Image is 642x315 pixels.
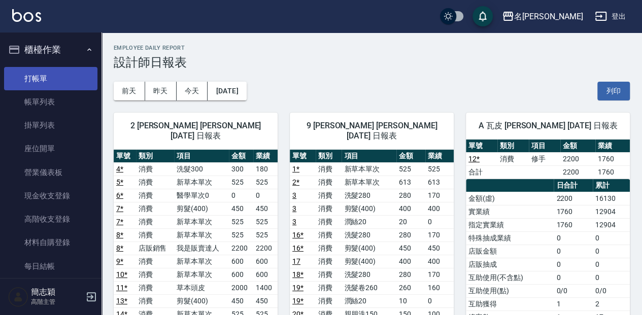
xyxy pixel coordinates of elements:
a: 3 [292,191,296,199]
td: 160 [425,281,454,294]
td: 消費 [136,215,175,228]
td: 剪髮(400) [174,294,229,307]
td: 170 [425,189,454,202]
td: 剪髮(400) [342,241,396,255]
td: 12904 [593,218,630,231]
th: 項目 [529,139,560,153]
td: 消費 [316,268,342,281]
th: 累計 [593,179,630,192]
td: 剪髮(400) [342,255,396,268]
td: 洗髮280 [342,268,396,281]
table: a dense table [466,139,630,179]
td: 16130 [593,192,630,205]
td: 2200 [560,165,595,179]
td: 互助獲得 [466,297,554,310]
td: 消費 [316,189,342,202]
td: 525 [229,215,253,228]
button: 列印 [597,82,630,100]
a: 高階收支登錄 [4,207,97,231]
td: 洗髮卷260 [342,281,396,294]
td: 0 [554,231,592,244]
td: 店販抽成 [466,258,554,271]
td: 525 [253,215,278,228]
td: 新草本單次 [342,162,396,176]
td: 600 [253,255,278,268]
a: 材料自購登錄 [4,231,97,254]
td: 消費 [136,281,175,294]
a: 現金收支登錄 [4,184,97,207]
td: 0 [425,215,454,228]
td: 450 [396,241,425,255]
td: 0 [593,244,630,258]
td: 0 [554,244,592,258]
td: 0/0 [554,284,592,297]
td: 消費 [316,255,342,268]
a: 3 [292,204,296,213]
td: 170 [425,228,454,241]
td: 潤絲20 [342,215,396,228]
button: 昨天 [145,82,177,100]
td: 消費 [497,152,529,165]
td: 新草本單次 [174,215,229,228]
td: 0/0 [593,284,630,297]
td: 450 [253,294,278,307]
th: 業績 [595,139,630,153]
td: 消費 [316,176,342,189]
th: 項目 [342,150,396,163]
td: 280 [396,268,425,281]
a: 每日結帳 [4,255,97,278]
td: 280 [396,228,425,241]
td: 消費 [316,202,342,215]
td: 剪髮(400) [342,202,396,215]
td: 10 [396,294,425,307]
span: A 瓦皮 [PERSON_NAME] [DATE] 日報表 [478,121,618,131]
td: 260 [396,281,425,294]
h3: 設計師日報表 [114,55,630,69]
div: 名[PERSON_NAME] [514,10,583,23]
td: 0 [554,258,592,271]
td: 新草本單次 [342,176,396,189]
td: 400 [425,255,454,268]
th: 金額 [560,139,595,153]
button: 今天 [177,82,208,100]
td: 消費 [316,228,342,241]
td: 600 [253,268,278,281]
th: 單號 [290,150,316,163]
td: 互助使用(不含點) [466,271,554,284]
td: 0 [593,231,630,244]
button: 前天 [114,82,145,100]
h2: Employee Daily Report [114,45,630,51]
button: 登出 [591,7,630,26]
a: 3 [292,218,296,226]
td: 525 [425,162,454,176]
td: 525 [229,228,253,241]
td: 消費 [136,189,175,202]
th: 業績 [253,150,278,163]
td: 525 [396,162,425,176]
th: 業績 [425,150,454,163]
td: 613 [425,176,454,189]
th: 項目 [174,150,229,163]
td: 0 [229,189,253,202]
td: 店販銷售 [136,241,175,255]
span: 2 [PERSON_NAME] [PERSON_NAME][DATE] 日報表 [126,121,265,141]
td: 新草本單次 [174,228,229,241]
td: 450 [229,294,253,307]
td: 草本頭皮 [174,281,229,294]
h5: 簡志穎 [31,287,83,297]
td: 1760 [595,165,630,179]
td: 洗髮300 [174,162,229,176]
th: 類別 [497,139,529,153]
span: 9 [PERSON_NAME] [PERSON_NAME][DATE] 日報表 [302,121,442,141]
td: 消費 [136,268,175,281]
td: 525 [229,176,253,189]
td: 實業績 [466,205,554,218]
a: 帳單列表 [4,90,97,114]
td: 醫學單次0 [174,189,229,202]
td: 消費 [136,294,175,307]
td: 400 [425,202,454,215]
td: 400 [396,255,425,268]
td: 2200 [554,192,592,205]
td: 2200 [253,241,278,255]
td: 450 [229,202,253,215]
